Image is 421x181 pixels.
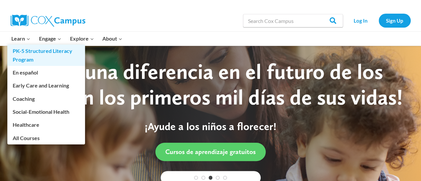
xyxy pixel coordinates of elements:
[66,32,98,46] button: Child menu of Explore
[194,176,198,180] a: 1
[11,15,85,27] img: Cox Campus
[98,32,127,46] button: Child menu of About
[7,79,85,92] a: Early Care and Learning
[7,92,85,105] a: Coaching
[7,45,85,66] a: PK-5 Structured Literacy Program
[7,131,85,144] a: All Courses
[346,14,375,27] a: Log In
[13,120,408,133] p: ¡Ayude a los niños a florecer!
[155,143,266,161] a: Cursos de aprendizaje gratuitos
[209,176,213,180] a: 3
[216,176,220,180] a: 4
[7,118,85,131] a: Healthcare
[346,14,411,27] nav: Secondary Navigation
[379,14,411,27] a: Sign Up
[7,66,85,79] a: En español
[35,32,66,46] button: Child menu of Engage
[223,176,227,180] a: 5
[7,32,35,46] button: Child menu of Learn
[243,14,343,27] input: Search Cox Campus
[7,32,127,46] nav: Primary Navigation
[13,59,408,110] div: ¡Haz una diferencia en el futuro de los niños en los primeros mil días de sus vidas!
[201,176,205,180] a: 2
[7,105,85,118] a: Social-Emotional Health
[165,148,256,156] span: Cursos de aprendizaje gratuitos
